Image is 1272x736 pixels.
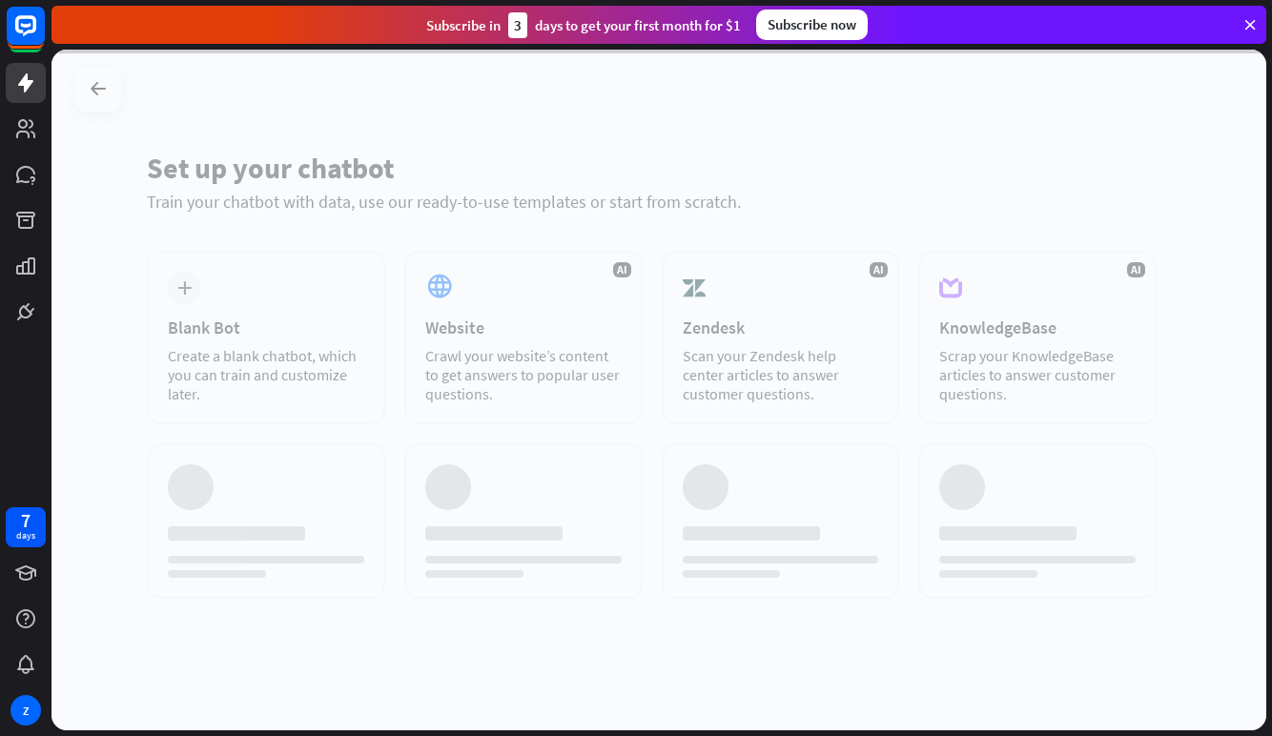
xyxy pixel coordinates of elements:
[426,12,741,38] div: Subscribe in days to get your first month for $1
[756,10,868,40] div: Subscribe now
[16,529,35,542] div: days
[6,507,46,547] a: 7 days
[508,12,527,38] div: 3
[21,512,31,529] div: 7
[10,695,41,726] div: Z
